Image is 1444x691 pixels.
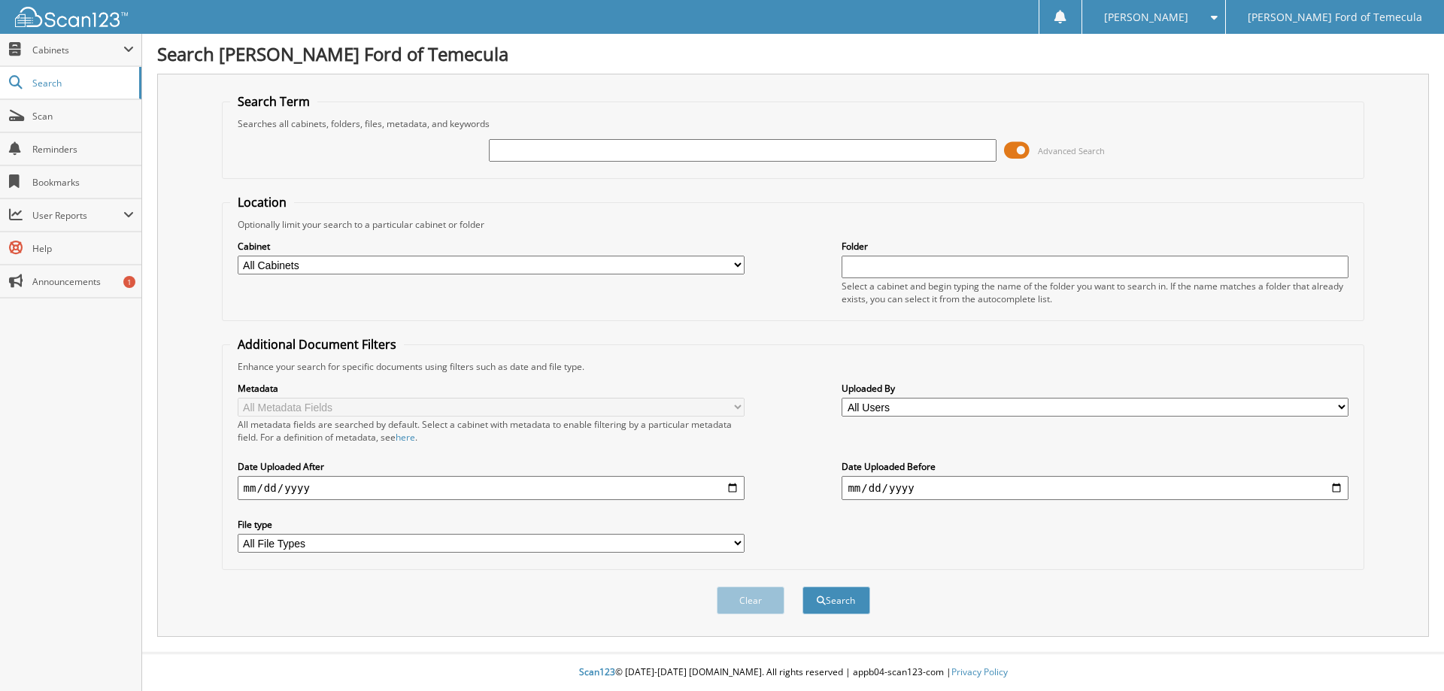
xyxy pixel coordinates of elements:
[1038,145,1105,156] span: Advanced Search
[32,143,134,156] span: Reminders
[230,194,294,211] legend: Location
[32,242,134,255] span: Help
[802,586,870,614] button: Search
[842,460,1348,473] label: Date Uploaded Before
[230,336,404,353] legend: Additional Document Filters
[230,117,1357,130] div: Searches all cabinets, folders, files, metadata, and keywords
[230,93,317,110] legend: Search Term
[1248,13,1422,22] span: [PERSON_NAME] Ford of Temecula
[842,280,1348,305] div: Select a cabinet and begin typing the name of the folder you want to search in. If the name match...
[1104,13,1188,22] span: [PERSON_NAME]
[238,476,745,500] input: start
[842,240,1348,253] label: Folder
[238,240,745,253] label: Cabinet
[230,218,1357,231] div: Optionally limit your search to a particular cabinet or folder
[32,44,123,56] span: Cabinets
[32,209,123,222] span: User Reports
[142,654,1444,691] div: © [DATE]-[DATE] [DOMAIN_NAME]. All rights reserved | appb04-scan123-com |
[123,276,135,288] div: 1
[15,7,128,27] img: scan123-logo-white.svg
[579,665,615,678] span: Scan123
[238,382,745,395] label: Metadata
[230,360,1357,373] div: Enhance your search for specific documents using filters such as date and file type.
[238,460,745,473] label: Date Uploaded After
[238,418,745,444] div: All metadata fields are searched by default. Select a cabinet with metadata to enable filtering b...
[396,431,415,444] a: here
[951,665,1008,678] a: Privacy Policy
[717,586,784,614] button: Clear
[32,275,134,288] span: Announcements
[32,110,134,123] span: Scan
[32,176,134,189] span: Bookmarks
[32,77,132,89] span: Search
[238,518,745,531] label: File type
[842,476,1348,500] input: end
[157,41,1429,66] h1: Search [PERSON_NAME] Ford of Temecula
[842,382,1348,395] label: Uploaded By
